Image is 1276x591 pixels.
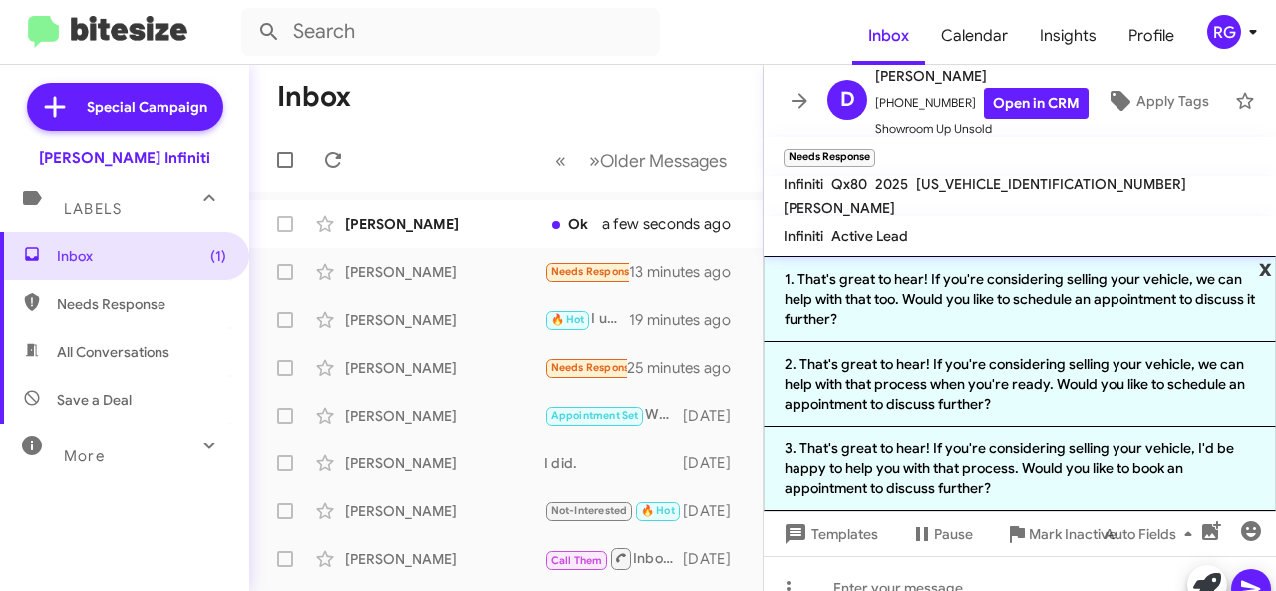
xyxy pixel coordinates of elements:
[345,549,544,569] div: [PERSON_NAME]
[780,516,878,552] span: Templates
[831,175,867,193] span: Qx80
[544,214,627,234] div: Ok
[683,406,747,426] div: [DATE]
[831,227,908,245] span: Active Lead
[551,313,585,326] span: 🔥 Hot
[627,214,747,234] div: a few seconds ago
[627,358,747,378] div: 25 minutes ago
[39,148,210,168] div: [PERSON_NAME] Infiniti
[764,342,1276,427] li: 2. That's great to hear! If you're considering selling your vehicle, we can help with that proces...
[764,516,894,552] button: Templates
[875,88,1089,119] span: [PHONE_NUMBER]
[852,7,925,65] a: Inbox
[543,141,578,181] button: Previous
[544,141,739,181] nav: Page navigation example
[840,84,855,116] span: D
[241,8,660,56] input: Search
[345,262,544,282] div: [PERSON_NAME]
[629,310,747,330] div: 19 minutes ago
[1136,83,1209,119] span: Apply Tags
[989,516,1132,552] button: Mark Inactive
[683,453,747,473] div: [DATE]
[894,516,989,552] button: Pause
[1089,516,1216,552] button: Auto Fields
[345,310,544,330] div: [PERSON_NAME]
[544,404,683,427] div: We will be here whenever you are ready.
[27,83,223,131] a: Special Campaign
[1029,516,1116,552] span: Mark Inactive
[544,546,683,571] div: Inbound Call
[345,214,544,234] div: [PERSON_NAME]
[875,64,1089,88] span: [PERSON_NAME]
[925,7,1024,65] a: Calendar
[1113,7,1190,65] a: Profile
[934,516,973,552] span: Pause
[784,149,875,167] small: Needs Response
[784,199,895,217] span: [PERSON_NAME]
[345,406,544,426] div: [PERSON_NAME]
[277,81,351,113] h1: Inbox
[1105,516,1200,552] span: Auto Fields
[875,119,1089,139] span: Showroom Up Unsold
[1259,256,1272,280] span: x
[57,294,226,314] span: Needs Response
[916,175,1186,193] span: [US_VEHICLE_IDENTIFICATION_NUMBER]
[555,148,566,173] span: «
[345,501,544,521] div: [PERSON_NAME]
[784,227,823,245] span: Infiniti
[589,148,600,173] span: »
[544,499,683,522] div: Well I am at a set budget. [PERSON_NAME] knows the story about the Frontier Truck. Currently I ca...
[764,256,1276,342] li: 1. That's great to hear! If you're considering selling your vehicle, we can help with that too. W...
[577,141,739,181] button: Next
[784,175,823,193] span: Infiniti
[1207,15,1241,49] div: RG
[551,361,636,374] span: Needs Response
[1024,7,1113,65] a: Insights
[57,246,226,266] span: Inbox
[551,554,603,567] span: Call Them
[57,342,169,362] span: All Conversations
[551,265,636,278] span: Needs Response
[87,97,207,117] span: Special Campaign
[345,358,544,378] div: [PERSON_NAME]
[210,246,226,266] span: (1)
[551,409,639,422] span: Appointment Set
[1089,83,1225,119] button: Apply Tags
[544,453,683,473] div: I did.
[875,175,908,193] span: 2025
[629,262,747,282] div: 13 minutes ago
[551,504,628,517] span: Not-Interested
[600,150,727,172] span: Older Messages
[984,88,1089,119] a: Open in CRM
[64,200,122,218] span: Labels
[683,549,747,569] div: [DATE]
[641,504,675,517] span: 🔥 Hot
[1190,15,1254,49] button: RG
[683,501,747,521] div: [DATE]
[544,260,629,283] div: Absolutely!! [PERSON_NAME] was terrific! We're looking forward to working with him sometime in th...
[544,356,627,379] div: Perhaps
[57,390,132,410] span: Save a Deal
[764,427,1276,511] li: 3. That's great to hear! If you're considering selling your vehicle, I'd be happy to help you wit...
[64,447,105,465] span: More
[345,453,544,473] div: [PERSON_NAME]
[544,308,629,331] div: I understand you may have questions! If you're interested in discussing selling your QX60 or any ...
